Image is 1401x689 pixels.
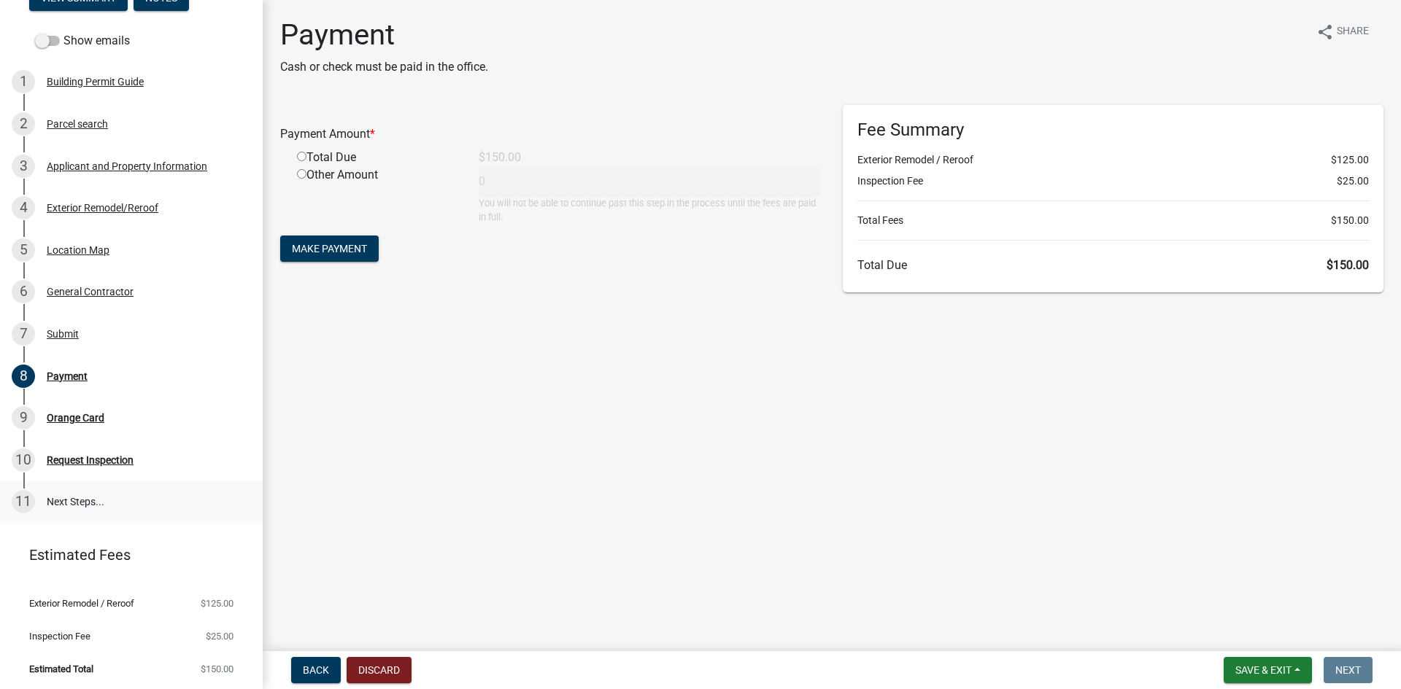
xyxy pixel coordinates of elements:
label: Show emails [35,32,130,50]
button: shareShare [1305,17,1381,46]
div: Applicant and Property Information [47,161,207,171]
button: Back [291,657,341,683]
span: $125.00 [1331,152,1369,168]
span: Estimated Total [29,664,93,674]
span: $25.00 [1337,174,1369,189]
div: 8 [12,365,35,388]
span: $125.00 [201,599,233,608]
h6: Fee Summary [857,120,1369,141]
div: Orange Card [47,413,104,423]
div: Submit [47,329,79,339]
div: Location Map [47,245,109,255]
span: Next [1335,664,1361,676]
div: Exterior Remodel/Reroof [47,203,158,213]
div: 11 [12,490,35,513]
div: 3 [12,155,35,178]
li: Total Fees [857,213,1369,228]
span: Inspection Fee [29,631,90,641]
div: 1 [12,70,35,93]
div: Building Permit Guide [47,77,144,87]
span: Back [303,664,329,676]
div: 9 [12,406,35,429]
span: Save & Exit [1235,664,1292,676]
span: $150.00 [1331,213,1369,228]
div: 4 [12,196,35,219]
h1: Payment [280,17,488,52]
span: $150.00 [201,664,233,674]
span: Make Payment [292,243,367,254]
div: Other Amount [286,166,468,224]
li: Inspection Fee [857,174,1369,189]
div: Payment Amount [269,125,832,143]
div: 6 [12,280,35,303]
span: Exterior Remodel / Reroof [29,599,134,608]
div: Total Due [286,149,468,166]
button: Make Payment [280,235,379,262]
span: Share [1337,23,1369,41]
a: Estimated Fees [12,540,239,569]
div: 10 [12,448,35,472]
div: 5 [12,238,35,262]
span: $150.00 [1327,258,1369,272]
span: $25.00 [206,631,233,641]
div: Request Inspection [47,455,134,465]
button: Discard [347,657,412,683]
button: Save & Exit [1224,657,1312,683]
div: 2 [12,112,35,136]
i: share [1316,23,1334,41]
button: Next [1324,657,1373,683]
div: 7 [12,322,35,346]
div: Parcel search [47,119,108,129]
li: Exterior Remodel / Reroof [857,152,1369,168]
div: General Contractor [47,287,134,297]
h6: Total Due [857,258,1369,272]
p: Cash or check must be paid in the office. [280,58,488,76]
div: Payment [47,371,88,381]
